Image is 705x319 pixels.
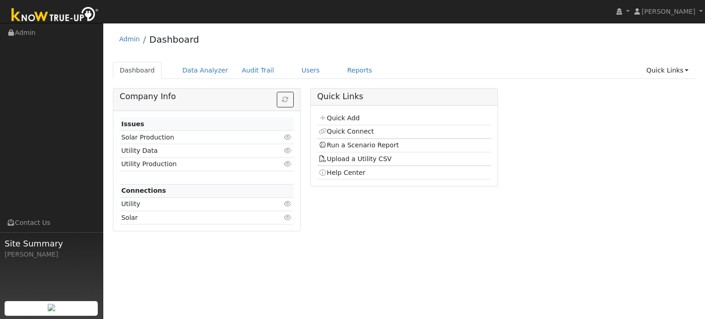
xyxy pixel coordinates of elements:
[284,214,292,221] i: Click to view
[319,141,399,149] a: Run a Scenario Report
[639,62,695,79] a: Quick Links
[119,35,140,43] a: Admin
[121,187,166,194] strong: Connections
[120,211,266,224] td: Solar
[284,134,292,140] i: Click to view
[120,157,266,171] td: Utility Production
[113,62,162,79] a: Dashboard
[48,304,55,311] img: retrieve
[319,169,365,176] a: Help Center
[319,155,392,162] a: Upload a Utility CSV
[284,161,292,167] i: Click to view
[642,8,695,15] span: [PERSON_NAME]
[341,62,379,79] a: Reports
[175,62,235,79] a: Data Analyzer
[5,237,98,250] span: Site Summary
[284,147,292,154] i: Click to view
[319,114,359,122] a: Quick Add
[7,5,103,26] img: Know True-Up
[120,131,266,144] td: Solar Production
[295,62,327,79] a: Users
[121,120,144,128] strong: Issues
[284,201,292,207] i: Click to view
[317,92,491,101] h5: Quick Links
[235,62,281,79] a: Audit Trail
[120,197,266,211] td: Utility
[120,92,294,101] h5: Company Info
[149,34,199,45] a: Dashboard
[5,250,98,259] div: [PERSON_NAME]
[319,128,374,135] a: Quick Connect
[120,144,266,157] td: Utility Data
